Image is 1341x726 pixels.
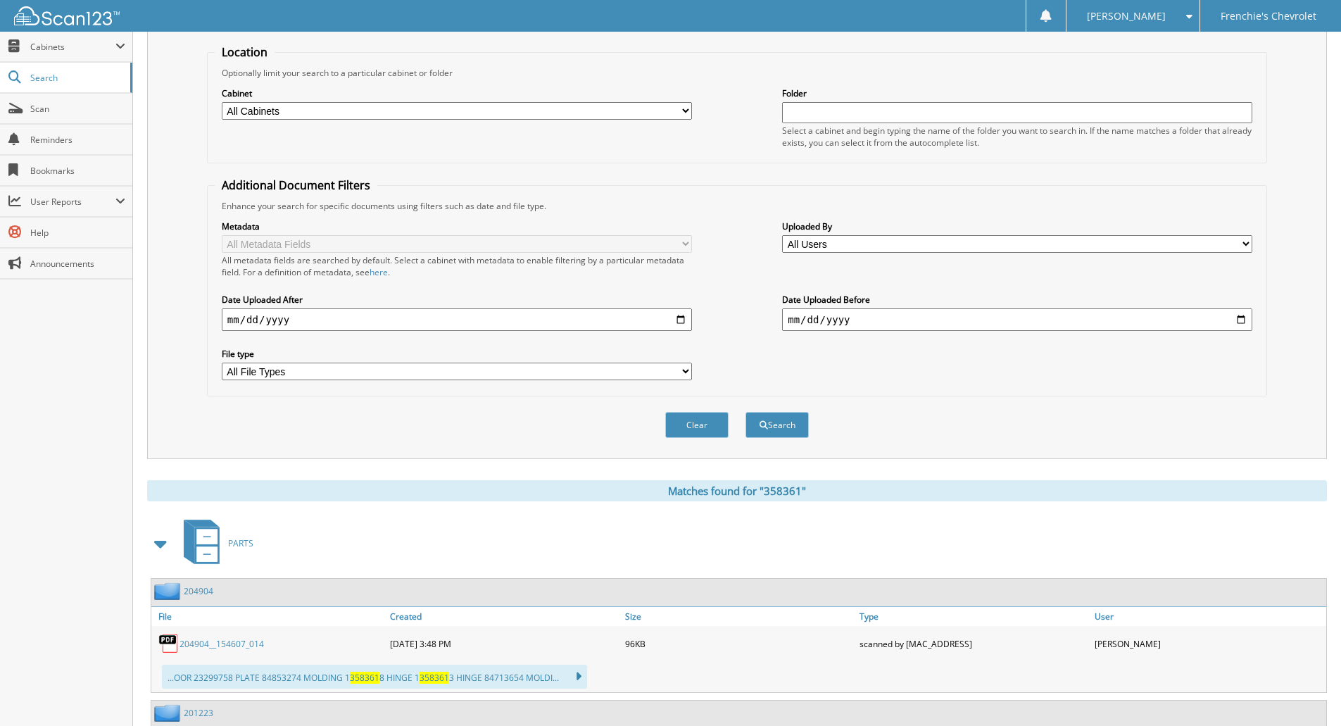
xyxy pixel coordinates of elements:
img: scan123-logo-white.svg [14,6,120,25]
a: Type [856,607,1091,626]
legend: Additional Document Filters [215,177,377,193]
input: end [782,308,1252,331]
div: scanned by [MAC_ADDRESS] [856,630,1091,658]
span: Bookmarks [30,165,125,177]
span: 358361 [350,672,379,684]
a: File [151,607,386,626]
a: User [1091,607,1326,626]
div: 96KB [622,630,857,658]
label: Cabinet [222,87,692,99]
span: 358361 [420,672,449,684]
span: Announcements [30,258,125,270]
div: Optionally limit your search to a particular cabinet or folder [215,67,1259,79]
a: 201223 [184,707,213,719]
div: [DATE] 3:48 PM [386,630,622,658]
div: All metadata fields are searched by default. Select a cabinet with metadata to enable filtering b... [222,254,692,278]
a: PARTS [175,515,253,571]
span: Reminders [30,134,125,146]
span: PARTS [228,537,253,549]
img: PDF.png [158,633,180,654]
div: Matches found for "358361" [147,480,1327,501]
label: Date Uploaded Before [782,294,1252,306]
span: Search [30,72,123,84]
label: Folder [782,87,1252,99]
div: ...OOR 23299758 PLATE 84853274 MOLDING 1 8 HINGE 1 3 HINGE 84713654 MOLDI... [162,665,587,689]
img: folder2.png [154,704,184,722]
label: Uploaded By [782,220,1252,232]
div: Select a cabinet and begin typing the name of the folder you want to search in. If the name match... [782,125,1252,149]
a: Created [386,607,622,626]
label: Date Uploaded After [222,294,692,306]
a: 204904__154607_014 [180,638,264,650]
span: Cabinets [30,41,115,53]
img: folder2.png [154,582,184,600]
div: [PERSON_NAME] [1091,630,1326,658]
iframe: Chat Widget [1271,658,1341,726]
button: Clear [665,412,729,438]
label: File type [222,348,692,360]
span: Help [30,227,125,239]
span: Scan [30,103,125,115]
legend: Location [215,44,275,60]
div: Enhance your search for specific documents using filters such as date and file type. [215,200,1259,212]
span: User Reports [30,196,115,208]
input: start [222,308,692,331]
span: [PERSON_NAME] [1087,12,1166,20]
a: here [370,266,388,278]
span: Frenchie's Chevrolet [1221,12,1316,20]
a: 204904 [184,585,213,597]
label: Metadata [222,220,692,232]
a: Size [622,607,857,626]
button: Search [745,412,809,438]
